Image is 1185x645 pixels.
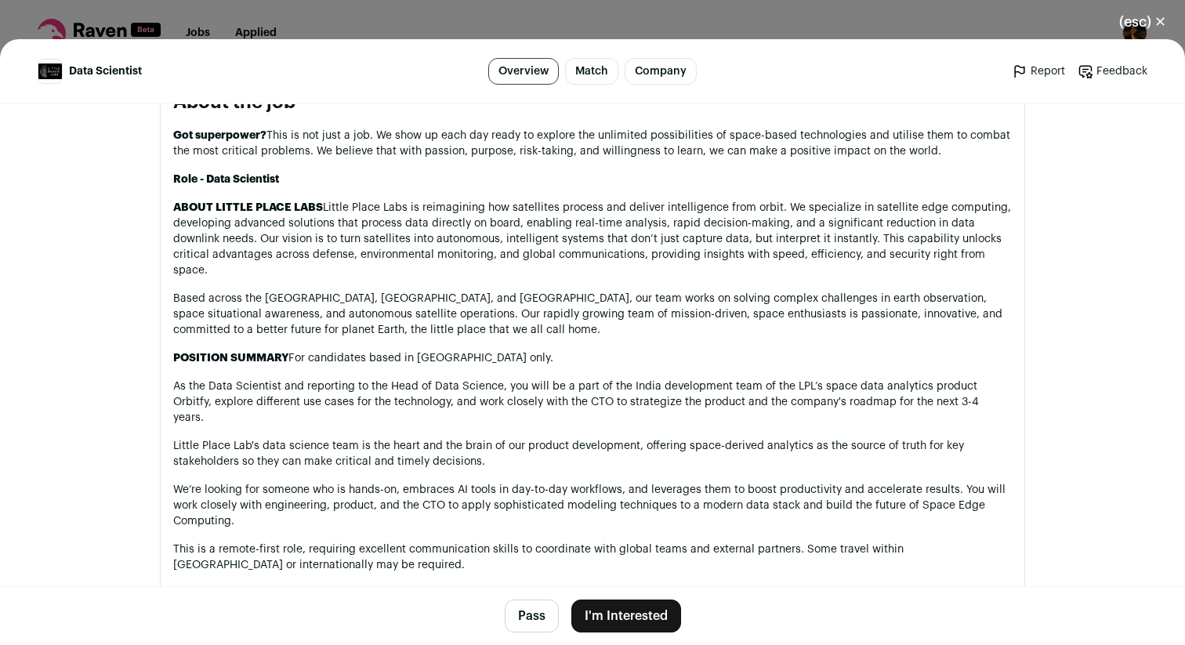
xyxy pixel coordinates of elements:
p: Little Place Lab's data science team is the heart and the brain of our product development, offer... [173,438,1012,469]
a: Report [1012,63,1065,79]
p: For candidates based in [GEOGRAPHIC_DATA] only. [173,350,1012,366]
strong: POSITION SUMMARY [173,353,288,364]
p: Based across the [GEOGRAPHIC_DATA], [GEOGRAPHIC_DATA], and [GEOGRAPHIC_DATA], our team works on s... [173,291,1012,338]
a: Company [625,58,697,85]
a: Match [565,58,618,85]
strong: Got superpower? [173,130,266,141]
a: Overview [488,58,559,85]
p: Little Place Labs is reimagining how satellites process and deliver intelligence from orbit. We s... [173,200,1012,278]
a: Feedback [1078,63,1147,79]
button: Close modal [1100,5,1185,39]
strong: Role - Data Scientist [173,174,279,185]
button: Pass [505,600,559,632]
p: This is not just a job. We show up each day ready to explore the unlimited possibilities of space... [173,128,1012,159]
span: Data Scientist [69,63,142,79]
p: As the Data Scientist and reporting to the Head of Data Science, you will be a part of the India ... [173,379,1012,426]
button: I'm Interested [571,600,681,632]
p: This is a remote-first role, requiring excellent communication skills to coordinate with global t... [173,542,1012,573]
img: 228316825ca4d466c64808e39b668d39fcb4ea02ea07556724962273bbfe908c.jpg [38,63,62,80]
strong: ABOUT LITTLE PLACE LABS [173,202,323,213]
p: We’re looking for someone who is hands-on, embraces AI tools in day-to-day workflows, and leverag... [173,482,1012,529]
